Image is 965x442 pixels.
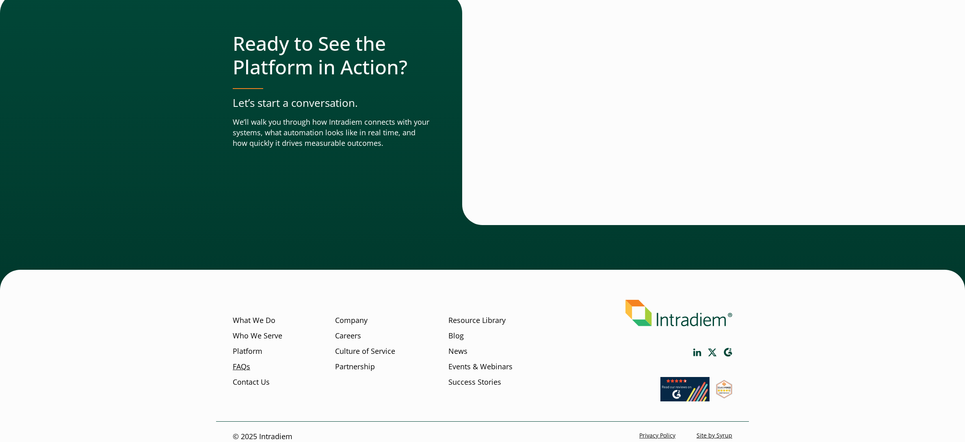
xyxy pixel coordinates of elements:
a: Link opens in a new window [660,394,710,403]
a: Platform [233,346,262,357]
p: We’ll walk you through how Intradiem connects with your systems, what automation looks like in re... [233,117,430,149]
a: Who We Serve [233,331,282,341]
a: Privacy Policy [639,432,675,440]
p: Let’s start a conversation. [233,95,430,110]
a: Contact Us [233,377,270,388]
a: Partnership [335,362,375,372]
a: Resource Library [448,315,506,326]
a: Link opens in a new window [716,391,732,401]
a: Site by Syrup [697,432,732,440]
a: Blog [448,331,464,341]
a: Company [335,315,368,326]
img: Read our reviews on G2 [660,377,710,401]
a: Link opens in a new window [708,349,717,356]
a: What We Do [233,315,275,326]
a: Link opens in a new window [723,348,732,357]
img: Intradiem [625,300,732,326]
a: Events & Webinars [448,362,513,372]
img: SourceForge User Reviews [716,380,732,399]
a: Link opens in a new window [693,349,701,356]
a: Careers [335,331,361,341]
a: FAQs [233,362,250,372]
a: Success Stories [448,377,501,388]
a: News [448,346,467,357]
h2: Ready to See the Platform in Action? [233,32,430,78]
a: Culture of Service [335,346,395,357]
